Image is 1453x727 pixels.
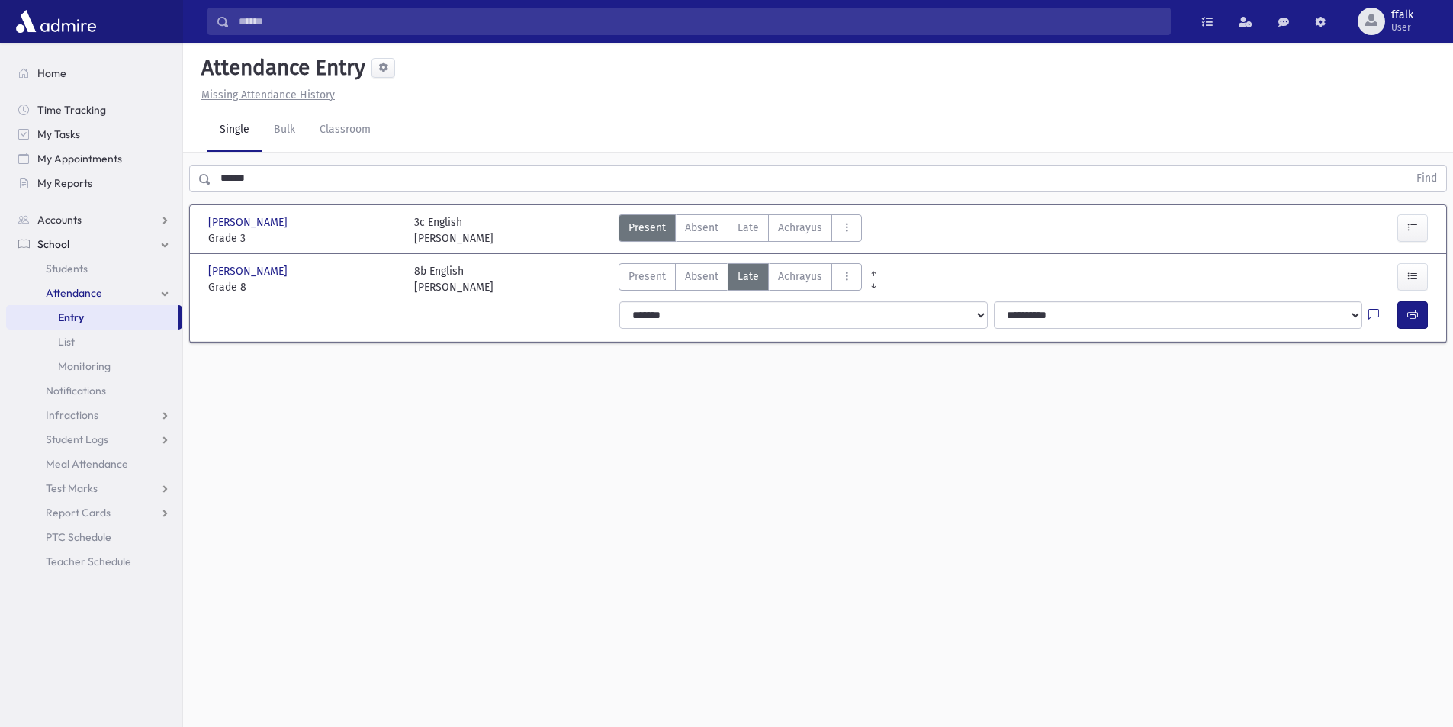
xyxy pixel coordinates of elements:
[307,109,383,152] a: Classroom
[58,359,111,373] span: Monitoring
[208,214,291,230] span: [PERSON_NAME]
[6,207,182,232] a: Accounts
[778,269,822,285] span: Achrayus
[1407,166,1446,191] button: Find
[1391,9,1413,21] span: ffalk
[12,6,100,37] img: AdmirePro
[414,214,493,246] div: 3c English [PERSON_NAME]
[6,256,182,281] a: Students
[6,122,182,146] a: My Tasks
[6,403,182,427] a: Infractions
[619,263,862,295] div: AttTypes
[58,335,75,349] span: List
[46,262,88,275] span: Students
[207,109,262,152] a: Single
[6,232,182,256] a: School
[46,384,106,397] span: Notifications
[6,330,182,354] a: List
[778,220,822,236] span: Achrayus
[230,8,1170,35] input: Search
[37,176,92,190] span: My Reports
[46,408,98,422] span: Infractions
[208,263,291,279] span: [PERSON_NAME]
[6,378,182,403] a: Notifications
[6,146,182,171] a: My Appointments
[1391,21,1413,34] span: User
[37,127,80,141] span: My Tasks
[6,98,182,122] a: Time Tracking
[37,237,69,251] span: School
[46,286,102,300] span: Attendance
[738,220,759,236] span: Late
[6,427,182,452] a: Student Logs
[58,310,84,324] span: Entry
[6,281,182,305] a: Attendance
[6,500,182,525] a: Report Cards
[46,506,111,520] span: Report Cards
[6,452,182,476] a: Meal Attendance
[46,530,111,544] span: PTC Schedule
[46,457,128,471] span: Meal Attendance
[685,269,718,285] span: Absent
[414,263,493,295] div: 8b English [PERSON_NAME]
[208,230,399,246] span: Grade 3
[6,354,182,378] a: Monitoring
[6,305,178,330] a: Entry
[46,433,108,446] span: Student Logs
[37,152,122,166] span: My Appointments
[628,220,666,236] span: Present
[208,279,399,295] span: Grade 8
[6,171,182,195] a: My Reports
[619,214,862,246] div: AttTypes
[201,88,335,101] u: Missing Attendance History
[262,109,307,152] a: Bulk
[6,525,182,549] a: PTC Schedule
[6,549,182,574] a: Teacher Schedule
[46,555,131,568] span: Teacher Schedule
[195,55,365,81] h5: Attendance Entry
[37,66,66,80] span: Home
[6,476,182,500] a: Test Marks
[738,269,759,285] span: Late
[685,220,718,236] span: Absent
[195,88,335,101] a: Missing Attendance History
[6,61,182,85] a: Home
[628,269,666,285] span: Present
[37,213,82,227] span: Accounts
[46,481,98,495] span: Test Marks
[37,103,106,117] span: Time Tracking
